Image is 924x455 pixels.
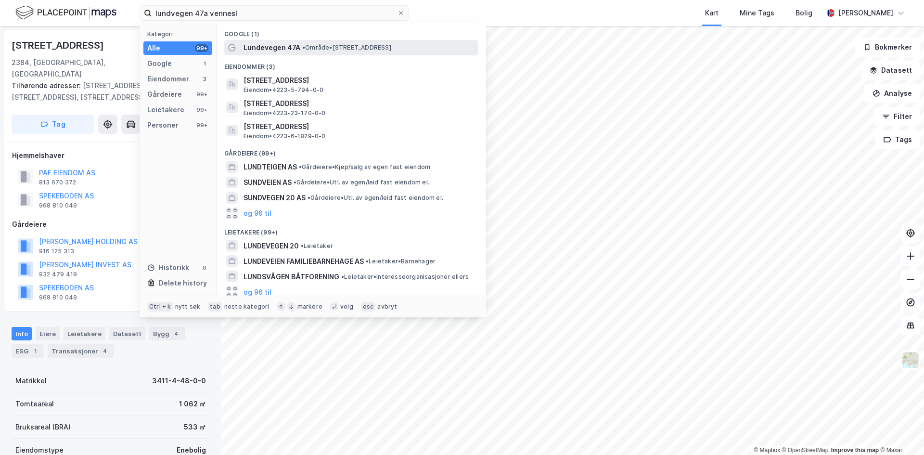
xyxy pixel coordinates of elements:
span: Gårdeiere • Kjøp/salg av egen fast eiendom [299,163,430,171]
div: Gårdeiere (99+) [217,142,486,159]
div: Matrikkel [15,375,47,387]
span: • [301,242,304,249]
div: [PERSON_NAME] [838,7,893,19]
div: 2384, [GEOGRAPHIC_DATA], [GEOGRAPHIC_DATA] [12,57,161,80]
span: SUNDVEIEN AS [244,177,292,188]
span: [STREET_ADDRESS] [244,75,475,86]
div: 3411-4-48-0-0 [152,375,206,387]
span: Lundevegen 47A [244,42,300,53]
input: Søk på adresse, matrikkel, gårdeiere, leietakere eller personer [152,6,397,20]
div: 0 [201,264,208,272]
button: Tag [12,115,94,134]
div: Eiendommer (3) [217,55,486,73]
div: tab [208,302,222,312]
div: Info [12,327,32,340]
span: • [341,273,344,280]
button: Datasett [861,61,920,80]
a: Mapbox [754,447,780,454]
div: Google (1) [217,23,486,40]
img: logo.f888ab2527a4732fd821a326f86c7f29.svg [15,4,116,21]
div: esc [361,302,376,312]
div: Alle [147,42,160,54]
div: nytt søk [175,303,201,311]
span: Eiendom • 4223-23-170-0-0 [244,109,326,117]
span: Tilhørende adresser: [12,81,83,90]
span: Leietaker [301,242,333,250]
div: Ctrl + k [147,302,173,312]
span: LUNDEVEIEN FAMILIEBARNEHAGE AS [244,256,364,267]
div: Bygg [149,327,185,340]
button: Tags [875,130,920,149]
div: Kategori [147,30,212,38]
div: 968 810 049 [39,202,77,209]
div: 916 125 313 [39,247,74,255]
div: Mine Tags [740,7,774,19]
span: Leietaker • Interesseorganisasjoner ellers [341,273,469,281]
div: Gårdeiere [12,219,209,230]
div: markere [297,303,322,311]
div: Historikk [147,262,189,273]
div: Delete history [159,277,207,289]
div: Bruksareal (BRA) [15,421,71,433]
div: 813 670 372 [39,179,76,186]
span: LUNDEVEGEN 20 [244,240,299,252]
span: • [294,179,296,186]
div: Eiere [36,327,60,340]
div: 1 [30,346,40,356]
div: 99+ [195,106,208,114]
div: 932 479 419 [39,271,77,278]
div: velg [340,303,353,311]
span: Gårdeiere • Utl. av egen/leid fast eiendom el. [294,179,429,186]
iframe: Chat Widget [876,409,924,455]
img: Z [901,351,920,369]
span: • [308,194,310,201]
span: • [366,258,369,265]
div: Tomteareal [15,398,54,410]
div: Personer [147,119,179,131]
div: Transaksjoner [48,344,114,358]
span: Eiendom • 4223-6-1829-0-0 [244,132,326,140]
div: 99+ [195,44,208,52]
button: og 96 til [244,286,271,298]
span: Gårdeiere • Utl. av egen/leid fast eiendom el. [308,194,443,202]
div: Leietakere [147,104,184,116]
button: Bokmerker [855,38,920,57]
div: Leietakere [64,327,105,340]
div: Leietakere (99+) [217,221,486,238]
div: Eiendommer [147,73,189,85]
a: OpenStreetMap [782,447,829,454]
span: SUNDVEGEN 20 AS [244,192,306,204]
div: ESG [12,344,44,358]
div: 4 [171,329,181,338]
div: Gårdeiere [147,89,182,100]
div: [STREET_ADDRESS], [STREET_ADDRESS], [STREET_ADDRESS] [12,80,202,103]
div: Google [147,58,172,69]
span: LUNDSVÅGEN BÅTFORENING [244,271,339,283]
div: neste kategori [224,303,269,311]
button: Analyse [864,84,920,103]
div: [STREET_ADDRESS] [12,38,106,53]
button: og 96 til [244,208,271,219]
div: Kart [705,7,719,19]
span: • [299,163,302,170]
div: Datasett [109,327,145,340]
span: Leietaker • Barnehager [366,258,436,265]
span: Område • [STREET_ADDRESS] [302,44,391,52]
button: Filter [874,107,920,126]
div: 4 [100,346,110,356]
div: 1 [201,60,208,67]
div: 968 810 049 [39,294,77,301]
span: [STREET_ADDRESS] [244,98,475,109]
div: 533 ㎡ [184,421,206,433]
div: Hjemmelshaver [12,150,209,161]
div: 99+ [195,91,208,98]
span: LUNDTEIGEN AS [244,161,297,173]
div: Kontrollprogram for chat [876,409,924,455]
div: 3 [201,75,208,83]
a: Improve this map [831,447,879,454]
span: Eiendom • 4223-5-794-0-0 [244,86,323,94]
span: • [302,44,305,51]
div: 1 062 ㎡ [179,398,206,410]
div: avbryt [377,303,397,311]
div: Bolig [796,7,812,19]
